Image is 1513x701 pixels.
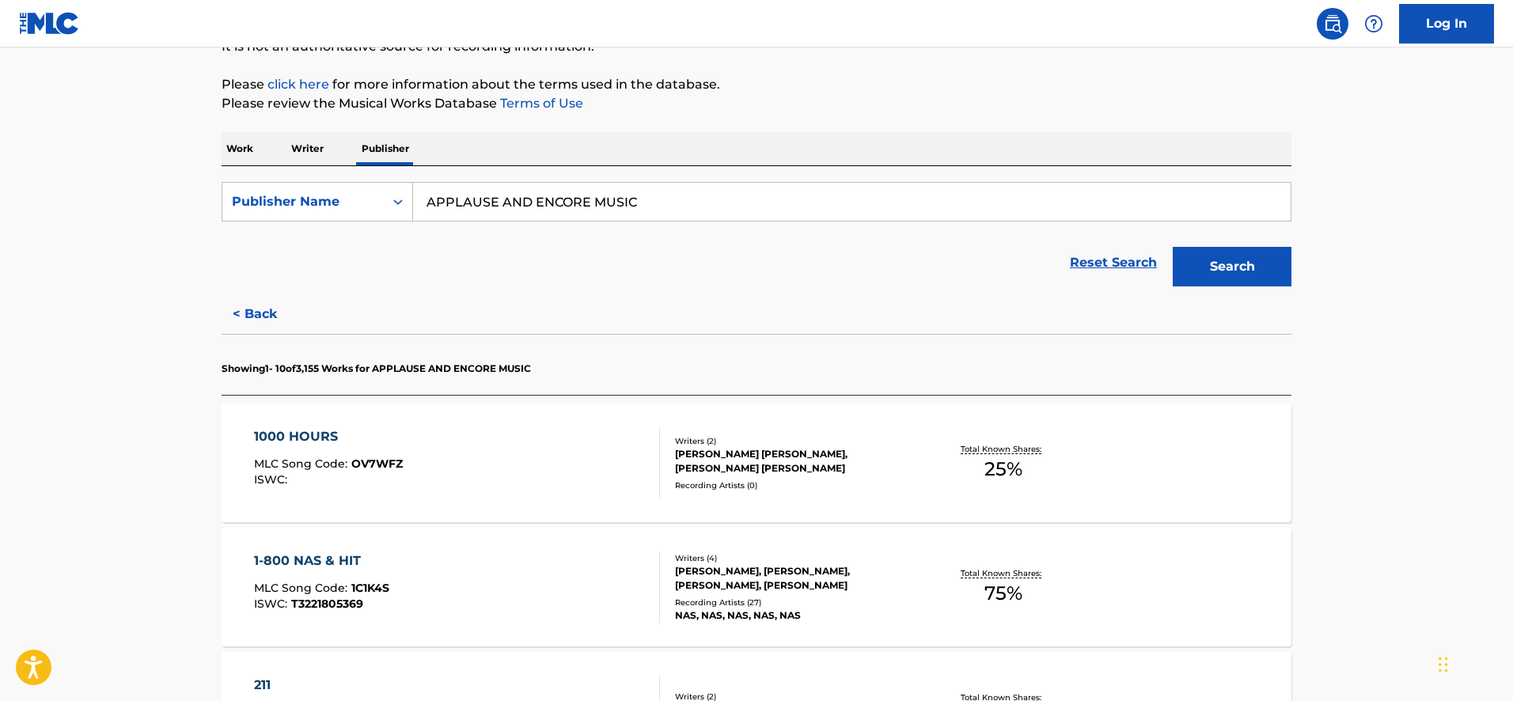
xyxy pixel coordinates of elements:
[675,552,914,564] div: Writers ( 4 )
[1317,8,1348,40] a: Public Search
[675,564,914,593] div: [PERSON_NAME], [PERSON_NAME], [PERSON_NAME], [PERSON_NAME]
[222,182,1291,294] form: Search Form
[222,528,1291,646] a: 1-800 NAS & HITMLC Song Code:1C1K4SISWC:T3221805369Writers (4)[PERSON_NAME], [PERSON_NAME], [PERS...
[1323,14,1342,33] img: search
[222,294,317,334] button: < Back
[351,457,403,471] span: OV7WFZ
[222,362,531,376] p: Showing 1 - 10 of 3,155 Works for APPLAUSE AND ENCORE MUSIC
[254,427,403,446] div: 1000 HOURS
[675,608,914,623] div: NAS, NAS, NAS, NAS, NAS
[675,597,914,608] div: Recording Artists ( 27 )
[286,132,328,165] p: Writer
[222,75,1291,94] p: Please for more information about the terms used in the database.
[19,12,80,35] img: MLC Logo
[497,96,583,111] a: Terms of Use
[254,551,389,570] div: 1-800 NAS & HIT
[984,579,1022,608] span: 75 %
[675,479,914,491] div: Recording Artists ( 0 )
[232,192,374,211] div: Publisher Name
[267,77,329,92] a: click here
[675,447,914,476] div: [PERSON_NAME] [PERSON_NAME], [PERSON_NAME] [PERSON_NAME]
[1358,8,1390,40] div: Help
[222,404,1291,522] a: 1000 HOURSMLC Song Code:OV7WFZISWC:Writers (2)[PERSON_NAME] [PERSON_NAME], [PERSON_NAME] [PERSON_...
[1062,245,1165,280] a: Reset Search
[291,597,363,611] span: T3221805369
[222,132,258,165] p: Work
[961,443,1045,455] p: Total Known Shares:
[1399,4,1494,44] a: Log In
[961,567,1045,579] p: Total Known Shares:
[1364,14,1383,33] img: help
[254,457,351,471] span: MLC Song Code :
[254,581,351,595] span: MLC Song Code :
[357,132,414,165] p: Publisher
[254,472,291,487] span: ISWC :
[254,597,291,611] span: ISWC :
[254,676,392,695] div: 211
[1434,625,1513,701] iframe: Chat Widget
[351,581,389,595] span: 1C1K4S
[1173,247,1291,286] button: Search
[675,435,914,447] div: Writers ( 2 )
[984,455,1022,483] span: 25 %
[222,94,1291,113] p: Please review the Musical Works Database
[1439,641,1448,688] div: Drag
